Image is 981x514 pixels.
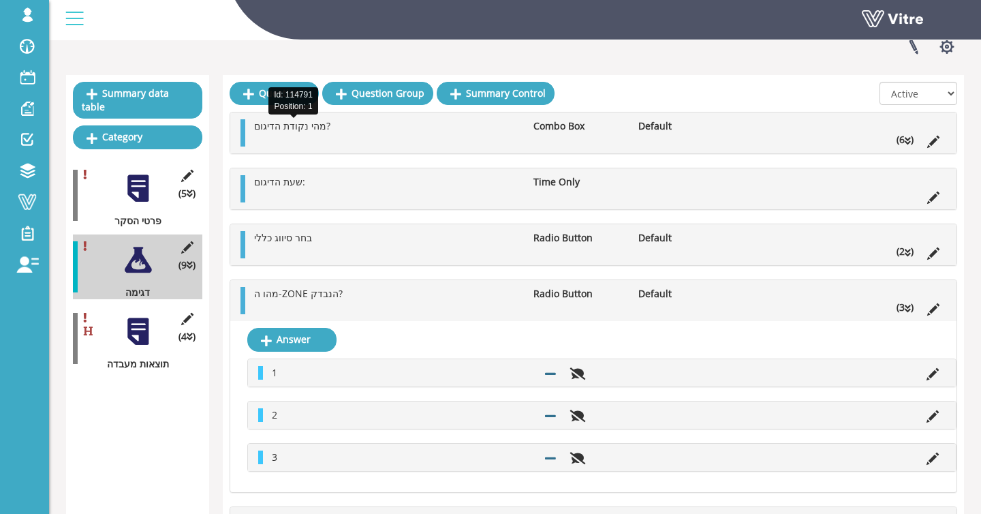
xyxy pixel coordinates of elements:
[230,82,319,105] a: Question
[73,286,192,299] div: דגימה
[268,87,318,115] div: Id: 114791 Position: 1
[632,231,736,245] li: Default
[254,119,330,132] span: מהי נקודת הדיגום?
[178,258,196,272] span: (9 )
[890,301,920,314] li: (3 )
[272,366,277,379] span: 1
[632,119,736,133] li: Default
[527,175,632,189] li: Time Only
[178,330,196,344] span: (4 )
[73,125,202,149] a: Category
[73,82,202,119] a: Summary data table
[178,187,196,200] span: (5 )
[272,408,277,421] span: 2
[527,119,632,133] li: Combo Box
[890,133,920,147] li: (6 )
[890,245,920,258] li: (2 )
[254,231,312,244] span: בחר סיווג כללי
[322,82,433,105] a: Question Group
[527,287,632,301] li: Radio Button
[527,231,632,245] li: Radio Button
[73,214,192,228] div: פרטי הסקר
[254,287,343,300] span: מהו ה-ZONE הנבדק?
[437,82,555,105] a: Summary Control
[632,287,736,301] li: Default
[247,328,337,351] a: Answer
[73,357,192,371] div: תוצאות מעבדה
[254,175,305,188] span: שעת הדיגום:
[272,451,277,464] span: 3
